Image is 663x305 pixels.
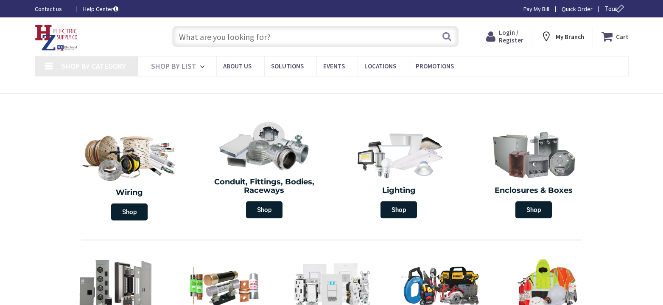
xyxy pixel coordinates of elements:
input: What are you looking for? [172,26,459,47]
span: Shop [515,201,552,218]
span: Promotions [416,62,454,70]
h2: Conduit, Fittings, Bodies, Raceways [203,178,325,195]
a: Pay My Bill [523,5,549,13]
a: Lighting Shop [334,125,464,223]
span: Tour [605,5,627,13]
a: Quick Order [562,5,593,13]
a: Login / Register [486,29,523,44]
h2: Lighting [338,186,460,195]
a: Cart [601,29,629,44]
a: Contact us [35,5,70,13]
a: Enclosures & Boxes Shop [468,125,599,223]
h2: Enclosures & Boxes [473,186,595,195]
strong: Cart [616,29,629,44]
span: Shop By List [151,61,196,71]
div: My Branch [540,29,584,44]
a: Help Center [83,5,118,13]
a: Conduit, Fittings, Bodies, Raceways Shop [199,117,330,223]
span: Shop [380,201,417,218]
span: Shop By Category [61,61,126,71]
span: Events [323,62,345,70]
strong: My Branch [556,33,584,41]
span: Locations [364,62,396,70]
img: HZ Electric Supply [35,25,78,51]
span: Shop [246,201,283,218]
a: Wiring Shop [62,125,197,225]
span: Solutions [271,62,304,70]
h2: Wiring [67,189,193,197]
span: About Us [223,62,252,70]
span: Login / Register [499,28,523,44]
span: Shop [111,203,148,220]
